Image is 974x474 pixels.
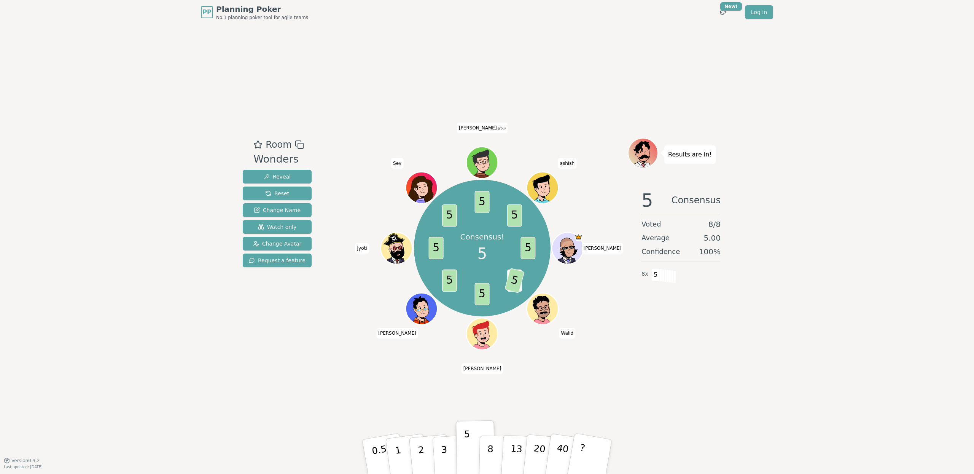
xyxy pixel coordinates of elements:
span: Average [641,233,670,243]
button: Request a feature [243,254,312,267]
span: Click to change your name [376,328,418,338]
span: 5 [475,283,490,306]
span: PP [202,8,211,17]
p: Results are in! [668,149,712,160]
span: Last updated: [DATE] [4,465,43,469]
span: 5 [521,237,536,260]
a: Log in [745,5,773,19]
div: New! [720,2,742,11]
span: 8 x [641,270,648,278]
span: Planning Poker [216,4,308,14]
span: Click to change your name [457,123,508,133]
span: 100 % [699,246,721,257]
span: Click to change your name [391,158,403,169]
button: Click to change your avatar [467,148,497,177]
span: Change Name [254,206,301,214]
span: Click to change your name [559,328,575,338]
span: Click to change your name [582,243,624,254]
button: Reveal [243,170,312,184]
span: Jay is the host [575,233,583,241]
button: Change Name [243,203,312,217]
span: Version 0.9.2 [11,458,40,464]
span: Change Avatar [253,240,302,247]
span: 5 [442,270,457,292]
button: Change Avatar [243,237,312,251]
span: 8 / 8 [708,219,721,230]
span: 5 [507,204,522,227]
span: Voted [641,219,661,230]
span: 5 [505,268,525,294]
span: 5 [477,242,487,265]
p: Consensus! [460,231,505,243]
span: No.1 planning poker tool for agile teams [216,14,308,21]
span: Click to change your name [462,363,503,374]
button: Version0.9.2 [4,458,40,464]
span: 5 [475,191,490,213]
span: 5 [651,268,660,281]
span: 5 [641,191,653,209]
span: Click to change your name [355,243,369,254]
span: 5 [429,237,444,260]
button: Reset [243,187,312,200]
span: Request a feature [249,257,306,264]
span: Room [266,138,291,152]
span: Confidence [641,246,680,257]
span: Click to change your name [558,158,576,169]
button: Add as favourite [253,138,263,152]
span: Consensus [672,191,721,209]
span: 5 [442,204,457,227]
button: New! [716,5,730,19]
span: Reset [265,190,289,197]
button: Watch only [243,220,312,234]
span: 5.00 [703,233,721,243]
span: (you) [497,127,506,130]
a: PPPlanning PokerNo.1 planning poker tool for agile teams [201,4,308,21]
p: 5 [464,429,471,470]
div: Wonders [253,152,304,167]
span: Watch only [258,223,297,231]
span: Reveal [264,173,291,180]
